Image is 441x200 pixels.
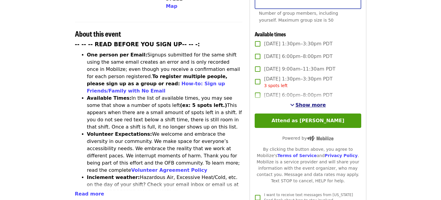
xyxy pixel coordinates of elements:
[75,190,104,198] button: Read more
[87,74,228,86] strong: To register multiple people, please sign up as a group or read:
[282,136,334,141] span: Powered by
[87,174,140,180] strong: Inclement weather:
[264,40,332,47] span: [DATE] 1:30pm–3:30pm PDT
[255,114,361,128] button: Attend as [PERSON_NAME]
[255,30,286,38] span: Available times
[264,65,335,73] span: [DATE] 9:00am–11:30am PDT
[75,191,104,197] span: Read more
[87,131,152,137] strong: Volunteer Expectations:
[166,3,177,9] span: Map
[75,28,121,39] span: About this event
[87,95,132,101] strong: Available Times:
[87,131,243,174] li: We welcome and embrace the diversity in our community. We make space for everyone’s accessibility...
[131,167,207,173] a: Volunteer Agreement Policy
[296,102,326,108] span: Show more
[277,153,317,158] a: Terms of Service
[255,146,361,184] div: By clicking the button above, you agree to Mobilize's and . Mobilize is a service provider and wi...
[259,11,338,23] span: Number of group members, including yourself. Maximum group size is 50
[87,95,243,131] li: In the list of available times, you may see some that show a number of spots left This appears wh...
[307,136,334,141] img: Powered by Mobilize
[264,53,332,60] span: [DATE] 6:00pm–8:00pm PDT
[87,51,243,95] li: Signups submitted for the same shift using the same email creates an error and is only recorded o...
[325,153,358,158] a: Privacy Policy
[87,52,148,58] strong: One person per Email:
[166,3,177,10] button: Map
[180,102,227,108] strong: (ex: 5 spots left.)
[264,92,332,99] span: [DATE] 6:00pm–8:00pm PDT
[264,75,332,89] span: [DATE] 1:30pm–3:30pm PDT
[290,102,326,109] button: See more timeslots
[264,83,287,88] span: 3 spots left
[75,41,200,47] strong: -- -- -- READ BEFORE YOU SIGN UP-- -- -:
[87,81,225,94] a: How-to: Sign up Friends/Family with No Email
